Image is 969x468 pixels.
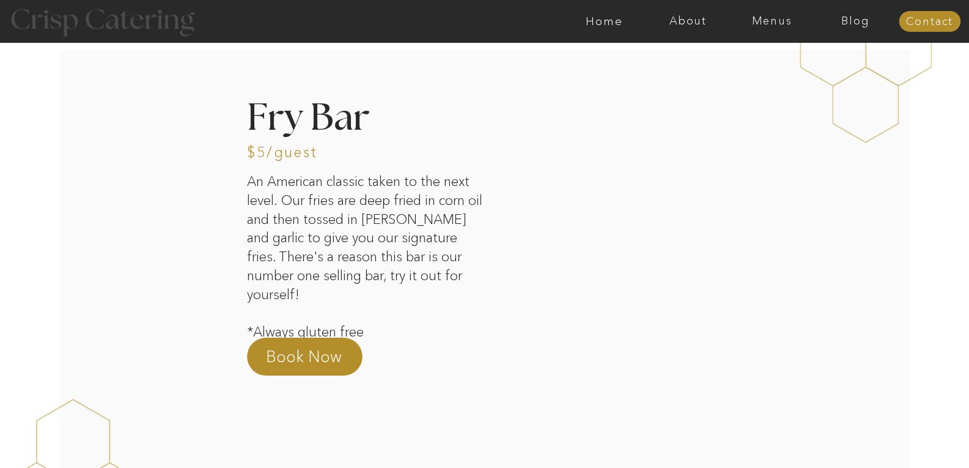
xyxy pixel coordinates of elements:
p: An American classic taken to the next level. Our fries are deep fried in corn oil and then tossed... [247,173,488,363]
h2: Fry Bar [247,100,482,133]
a: Menus [730,15,814,28]
a: Contact [899,16,960,28]
h3: $5/guest [247,145,317,157]
a: Home [562,15,646,28]
a: Book Now [266,346,374,375]
a: About [646,15,730,28]
a: Blog [814,15,897,28]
